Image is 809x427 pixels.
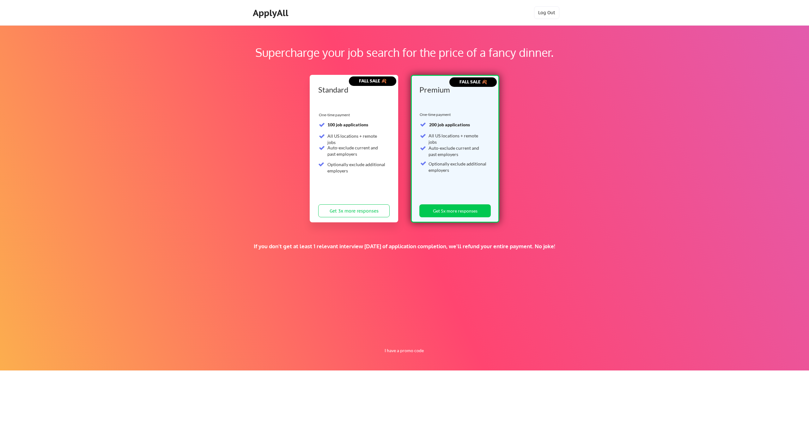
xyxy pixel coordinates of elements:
div: Premium [419,86,489,93]
div: Standard [318,86,387,93]
div: Auto-exclude current and past employers [327,145,386,157]
div: All US locations + remote jobs [429,133,487,145]
div: Supercharge your job search for the price of a fancy dinner. [40,44,769,61]
div: Auto-exclude current and past employers [429,145,487,157]
div: ApplyAll [253,8,290,18]
strong: 100 job applications [327,122,368,127]
strong: FALL SALE 🍂 [459,79,487,84]
div: Optionally exclude additional employers [429,161,487,173]
strong: 200 job applications [429,122,470,127]
button: Log Out [534,6,559,19]
button: I have a promo code [381,347,427,354]
button: Get 5x more responses [419,204,491,217]
div: If you don't get at least 1 relevant interview [DATE] of application completion, we'll refund you... [110,243,699,250]
div: Optionally exclude additional employers [327,161,386,174]
div: One-time payment [420,112,453,117]
div: One-time payment [319,112,352,117]
div: All US locations + remote jobs [327,133,386,145]
button: Get 3x more responses [318,204,390,217]
strong: FALL SALE 🍂 [359,78,386,83]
